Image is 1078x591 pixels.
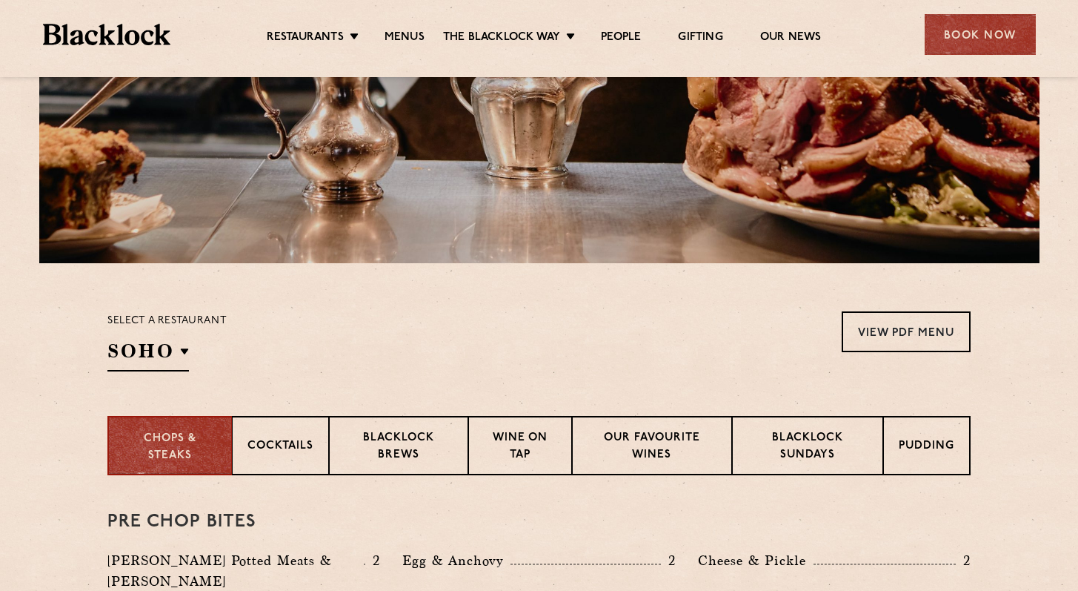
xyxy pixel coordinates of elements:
[588,430,716,465] p: Our favourite wines
[443,30,560,47] a: The Blacklock Way
[748,430,868,465] p: Blacklock Sundays
[956,551,971,570] p: 2
[107,311,227,331] p: Select a restaurant
[43,24,171,45] img: BL_Textured_Logo-footer-cropped.svg
[267,30,344,47] a: Restaurants
[124,431,216,464] p: Chops & Steaks
[247,438,313,457] p: Cocktails
[402,550,510,571] p: Egg & Anchovy
[107,338,189,372] h2: SOHO
[760,30,822,47] a: Our News
[678,30,722,47] a: Gifting
[365,551,380,570] p: 2
[925,14,1036,55] div: Book Now
[385,30,425,47] a: Menus
[661,551,676,570] p: 2
[601,30,641,47] a: People
[107,512,971,532] h3: Pre Chop Bites
[842,311,971,352] a: View PDF Menu
[345,430,453,465] p: Blacklock Brews
[899,438,954,457] p: Pudding
[698,550,814,571] p: Cheese & Pickle
[484,430,556,465] p: Wine on Tap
